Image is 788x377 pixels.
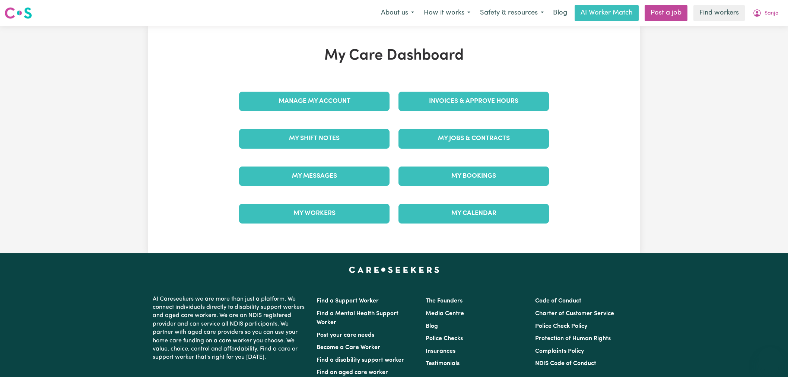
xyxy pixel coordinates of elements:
a: Find workers [693,5,745,21]
a: Post your care needs [317,332,374,338]
a: Blog [549,5,572,21]
p: At Careseekers we are more than just a platform. We connect individuals directly to disability su... [153,292,308,365]
a: My Shift Notes [239,129,390,148]
a: Blog [426,323,438,329]
a: Invoices & Approve Hours [398,92,549,111]
iframe: Button to launch messaging window [758,347,782,371]
a: Become a Care Worker [317,345,380,351]
a: Find a disability support worker [317,357,404,363]
a: Insurances [426,348,455,354]
button: Safety & resources [475,5,549,21]
a: Find a Support Worker [317,298,379,304]
a: Post a job [645,5,687,21]
a: Find an aged care worker [317,370,388,376]
button: My Account [748,5,784,21]
a: Careseekers logo [4,4,32,22]
a: My Workers [239,204,390,223]
a: My Messages [239,167,390,186]
h1: My Care Dashboard [235,47,553,65]
span: Sanja [765,9,779,18]
a: My Jobs & Contracts [398,129,549,148]
a: My Calendar [398,204,549,223]
a: Protection of Human Rights [535,336,611,342]
img: Careseekers logo [4,6,32,20]
a: Find a Mental Health Support Worker [317,311,398,326]
a: Charter of Customer Service [535,311,614,317]
button: How it works [419,5,475,21]
button: About us [376,5,419,21]
a: Complaints Policy [535,348,584,354]
a: AI Worker Match [575,5,639,21]
a: Police Check Policy [535,323,587,329]
a: Careseekers home page [349,267,439,273]
a: NDIS Code of Conduct [535,361,596,367]
a: My Bookings [398,167,549,186]
a: Media Centre [426,311,464,317]
a: Police Checks [426,336,463,342]
a: Testimonials [426,361,460,367]
a: The Founders [426,298,463,304]
a: Manage My Account [239,92,390,111]
a: Code of Conduct [535,298,581,304]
